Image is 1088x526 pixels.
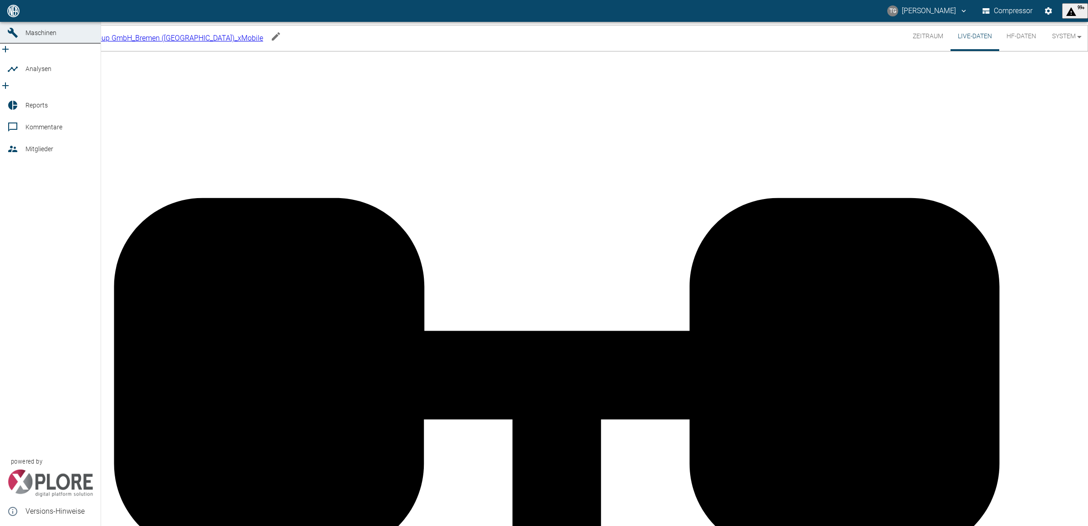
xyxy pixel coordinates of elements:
span: Analysen [25,65,51,72]
span: 18.0005_ArianeGroup GmbH_Bremen ([GEOGRAPHIC_DATA])_xMobile [40,34,263,42]
span: Mitglieder [25,145,53,153]
span: powered by [11,457,42,466]
span: Versions-Hinweise [25,506,93,517]
a: 18.0005_ArianeGroup GmbH_Bremen ([GEOGRAPHIC_DATA])_xMobile [29,34,263,42]
button: System [1043,22,1084,51]
button: Live-Daten [951,22,999,51]
button: displayAlerts [1062,3,1088,19]
div: TG [887,5,898,16]
img: logo [6,5,20,17]
button: HF-Daten [999,22,1043,51]
span: Reports [25,102,48,109]
button: Einstellungen [1040,3,1057,19]
img: Xplore Logo [7,470,93,497]
span: 99+ [1078,5,1084,17]
button: Compressor [981,3,1035,19]
span: Maschinen [25,29,56,36]
span: Kommentare [25,123,62,131]
button: Zeitraum [905,22,951,51]
button: Machine bearbeiten [267,27,285,46]
button: thomas.gregoir@neuman-esser.com [886,3,969,19]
